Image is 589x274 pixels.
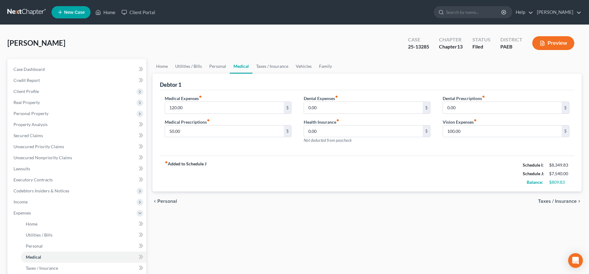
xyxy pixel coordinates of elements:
label: Dental Prescriptions [443,95,485,102]
span: Home [26,221,37,226]
i: fiber_manual_record [474,119,477,122]
div: 25-13285 [408,43,429,50]
a: Help [513,7,533,18]
a: Secured Claims [9,130,146,141]
a: Utilities / Bills [21,230,146,241]
span: Real Property [13,100,40,105]
a: Family [315,59,336,74]
input: -- [165,102,284,114]
div: Chapter [439,43,463,50]
input: -- [165,125,284,137]
span: 13 [457,44,463,49]
span: Property Analysis [13,122,48,127]
button: Preview [532,36,574,50]
span: Unsecured Priority Claims [13,144,64,149]
span: Taxes / Insurance [538,199,577,204]
div: $ [423,102,430,114]
a: Medical [230,59,252,74]
div: Debtor 1 [160,81,181,88]
a: Personal [206,59,230,74]
span: New Case [64,10,85,15]
span: Medical [26,254,41,260]
i: fiber_manual_record [482,95,485,98]
i: fiber_manual_record [165,161,168,164]
strong: Balance: [527,179,543,185]
strong: Schedule J: [523,171,544,176]
span: Personal Property [13,111,48,116]
i: chevron_right [577,199,582,204]
div: $ [562,125,569,137]
a: Case Dashboard [9,64,146,75]
div: $7,540.00 [549,171,569,177]
span: Case Dashboard [13,67,45,72]
span: [PERSON_NAME] [7,38,65,47]
span: Taxes / Insurance [26,265,58,271]
input: -- [304,125,423,137]
span: Expenses [13,210,31,215]
span: Executory Contracts [13,177,53,182]
i: chevron_left [152,199,157,204]
input: -- [443,125,562,137]
div: $ [562,102,569,114]
a: Home [92,7,118,18]
span: Credit Report [13,78,40,83]
a: Taxes / Insurance [21,263,146,274]
span: Secured Claims [13,133,43,138]
a: Taxes / Insurance [252,59,292,74]
a: Lawsuits [9,163,146,174]
span: Client Profile [13,89,39,94]
a: Home [152,59,171,74]
div: Case [408,36,429,43]
div: Open Intercom Messenger [568,253,583,268]
button: Taxes / Insurance chevron_right [538,199,582,204]
span: Personal [26,243,43,249]
a: Unsecured Priority Claims [9,141,146,152]
a: Executory Contracts [9,174,146,185]
a: [PERSON_NAME] [534,7,581,18]
i: fiber_manual_record [335,95,338,98]
a: Credit Report [9,75,146,86]
div: PAEB [500,43,522,50]
button: chevron_left Personal [152,199,177,204]
strong: Schedule I: [523,162,544,168]
a: Medical [21,252,146,263]
input: -- [443,102,562,114]
div: $ [284,102,291,114]
div: $ [284,125,291,137]
span: Income [13,199,28,204]
a: Home [21,218,146,230]
label: Vision Expenses [443,119,477,125]
div: District [500,36,522,43]
div: $8,349.83 [549,162,569,168]
strong: Added to Schedule J [165,161,206,187]
a: Utilities / Bills [171,59,206,74]
div: Chapter [439,36,463,43]
div: Status [472,36,491,43]
div: $ [423,125,430,137]
label: Dental Expenses [304,95,338,102]
input: -- [304,102,423,114]
a: Unsecured Nonpriority Claims [9,152,146,163]
a: Client Portal [118,7,158,18]
a: Personal [21,241,146,252]
i: fiber_manual_record [336,119,339,122]
span: Not deducted from paycheck [304,138,352,143]
span: Personal [157,199,177,204]
span: Lawsuits [13,166,30,171]
label: Health Insurance [304,119,339,125]
span: Utilities / Bills [26,232,52,237]
div: $809.83 [549,179,569,185]
div: Filed [472,43,491,50]
label: Medical Expenses [165,95,202,102]
label: Medical Prescriptions [165,119,210,125]
i: fiber_manual_record [207,119,210,122]
span: Codebtors Insiders & Notices [13,188,69,193]
a: Vehicles [292,59,315,74]
input: Search by name... [446,6,502,18]
span: Unsecured Nonpriority Claims [13,155,72,160]
i: fiber_manual_record [199,95,202,98]
a: Property Analysis [9,119,146,130]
